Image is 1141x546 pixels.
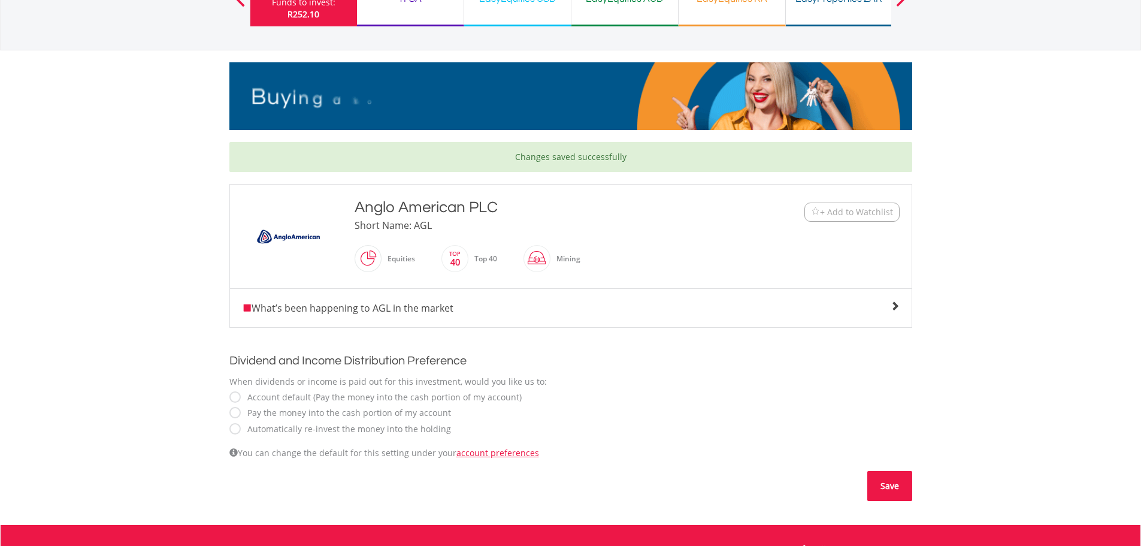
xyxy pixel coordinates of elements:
[811,207,820,216] img: Watchlist
[241,391,522,403] label: Account default (Pay the money into the cash portion of my account)
[229,352,912,370] h2: Dividend and Income Distribution Preference
[867,471,912,501] button: Save
[355,218,731,233] div: Short Name: AGL
[241,423,451,435] label: Automatically re-invest the money into the holding
[241,407,451,419] label: Pay the money into the cash portion of my account
[229,376,912,388] div: When dividends or income is paid out for this investment, would you like us to:
[229,447,912,459] div: You can change the default for this setting under your
[229,62,912,130] img: EasyMortage Promotion Banner
[244,209,334,265] img: EQU.ZA.AGL.png
[229,142,912,172] div: Changes saved successfully
[804,203,900,222] button: Watchlist + Add to Watchlist
[355,197,731,218] div: Anglo American PLC
[382,245,415,273] div: Equities
[287,8,319,20] span: R252.10
[468,245,497,273] div: Top 40
[456,447,539,458] a: account preferences
[550,245,580,273] div: Mining
[242,301,453,315] span: What’s been happening to AGL in the market
[820,206,893,218] span: + Add to Watchlist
